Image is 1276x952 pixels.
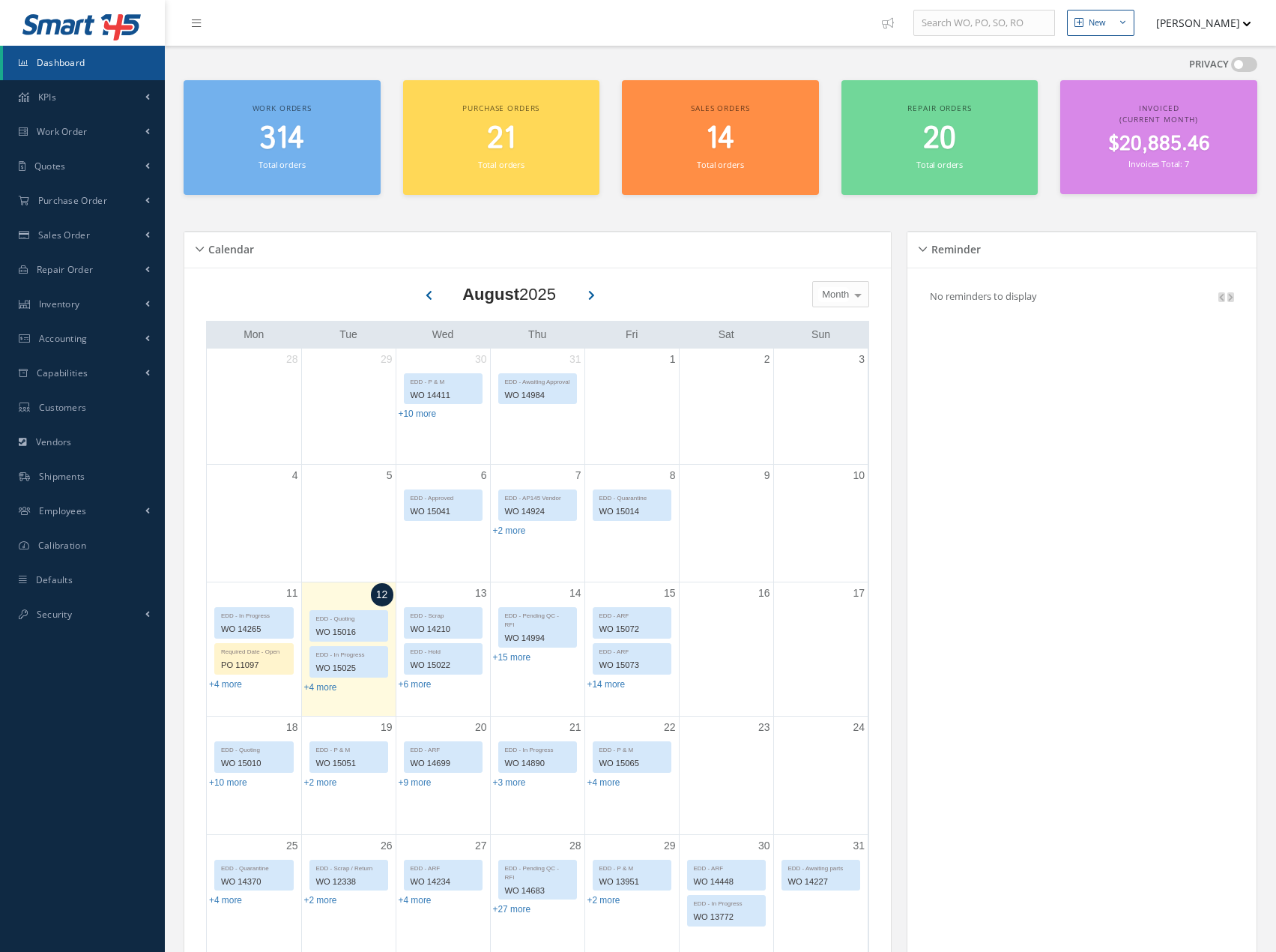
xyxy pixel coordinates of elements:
td: August 14, 2025 [490,582,584,717]
a: August 17, 2025 [850,582,868,604]
td: August 22, 2025 [584,716,679,834]
span: Accounting [39,332,88,345]
td: July 31, 2025 [490,349,584,465]
div: EDD - P & M [593,742,671,755]
div: WO 15022 [405,657,482,674]
div: WO 14210 [405,621,482,638]
a: Show 10 more events [209,777,247,788]
span: Vendors [36,436,72,448]
div: EDD - Scrap [405,608,482,621]
span: Calibration [38,539,86,552]
a: August 28, 2025 [566,835,584,857]
span: Purchase orders [462,103,539,113]
div: EDD - Scrap / Return [310,861,387,873]
a: Show 14 more events [587,679,626,690]
div: EDD - ARF [593,644,671,657]
div: WO 15025 [310,660,387,677]
td: August 7, 2025 [490,464,584,582]
a: August 13, 2025 [472,582,490,604]
a: August 1, 2025 [667,349,679,370]
a: July 29, 2025 [378,349,396,370]
div: EDD - In Progress [310,647,387,660]
td: August 18, 2025 [207,716,301,834]
a: Invoiced (Current Month) $20,885.46 Invoices Total: 7 [1060,80,1257,194]
a: August 27, 2025 [472,835,490,857]
div: EDD - Hold [405,644,482,657]
div: EDD - P & M [405,374,482,387]
small: Total orders [697,159,743,170]
div: EDD - Quoting [310,611,387,624]
div: WO 14890 [499,755,576,772]
a: Tuesday [336,325,360,344]
div: WO 14227 [782,873,860,891]
span: Shipments [39,470,85,483]
a: Show 4 more events [209,679,242,690]
td: August 16, 2025 [679,582,773,717]
div: EDD - In Progress [499,742,576,755]
span: Customers [39,401,87,414]
button: New [1067,10,1134,36]
div: WO 14683 [499,882,576,900]
label: PRIVACY [1189,57,1229,72]
a: Show 4 more events [209,895,242,906]
td: August 19, 2025 [301,716,396,834]
div: WO 12338 [310,873,387,891]
a: August 4, 2025 [289,465,301,486]
div: EDD - Quarantine [593,490,671,503]
a: Show 10 more events [399,409,437,419]
div: WO 14234 [405,873,482,891]
div: WO 13951 [593,873,671,891]
span: $20,885.46 [1108,130,1210,159]
div: WO 15014 [593,503,671,520]
a: Sales orders 14 Total orders [622,80,819,195]
div: EDD - Quarantine [215,861,293,873]
a: Show 4 more events [399,895,432,906]
td: August 10, 2025 [773,464,868,582]
a: August 29, 2025 [661,835,679,857]
a: Purchase orders 21 Total orders [403,80,600,195]
div: EDD - Pending QC - RFI [499,608,576,630]
a: Wednesday [429,325,457,344]
small: Total orders [916,159,963,170]
td: August 21, 2025 [490,716,584,834]
a: August 20, 2025 [472,717,490,738]
td: July 28, 2025 [207,349,301,465]
a: Dashboard [3,46,165,80]
span: 314 [259,118,304,160]
small: Total orders [478,159,524,170]
small: Total orders [258,159,305,170]
a: July 31, 2025 [566,349,584,370]
a: Show 4 more events [304,682,337,693]
div: 2025 [462,282,556,307]
span: Sales Order [38,229,90,241]
input: Search WO, PO, SO, RO [913,10,1055,37]
div: WO 14265 [215,621,293,638]
a: Show 4 more events [587,777,620,788]
td: August 2, 2025 [679,349,773,465]
a: Show 27 more events [493,904,531,915]
div: EDD - Awaiting parts [782,861,860,873]
a: August 2, 2025 [761,349,773,370]
td: August 3, 2025 [773,349,868,465]
a: August 3, 2025 [856,349,868,370]
div: WO 15073 [593,657,671,674]
span: KPIs [38,91,56,103]
span: Inventory [39,298,80,310]
span: 21 [487,118,515,160]
a: August 9, 2025 [761,465,773,486]
div: WO 15065 [593,755,671,772]
span: (Current Month) [1119,114,1198,124]
td: August 9, 2025 [679,464,773,582]
div: WO 14924 [499,503,576,520]
a: July 30, 2025 [472,349,490,370]
div: WO 15016 [310,624,387,641]
a: August 8, 2025 [667,465,679,486]
td: August 15, 2025 [584,582,679,717]
span: Dashboard [37,56,85,69]
td: August 23, 2025 [679,716,773,834]
a: August 26, 2025 [378,835,396,857]
a: August 21, 2025 [566,717,584,738]
div: WO 15072 [593,621,671,638]
a: Friday [623,325,641,344]
a: July 28, 2025 [283,349,301,370]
